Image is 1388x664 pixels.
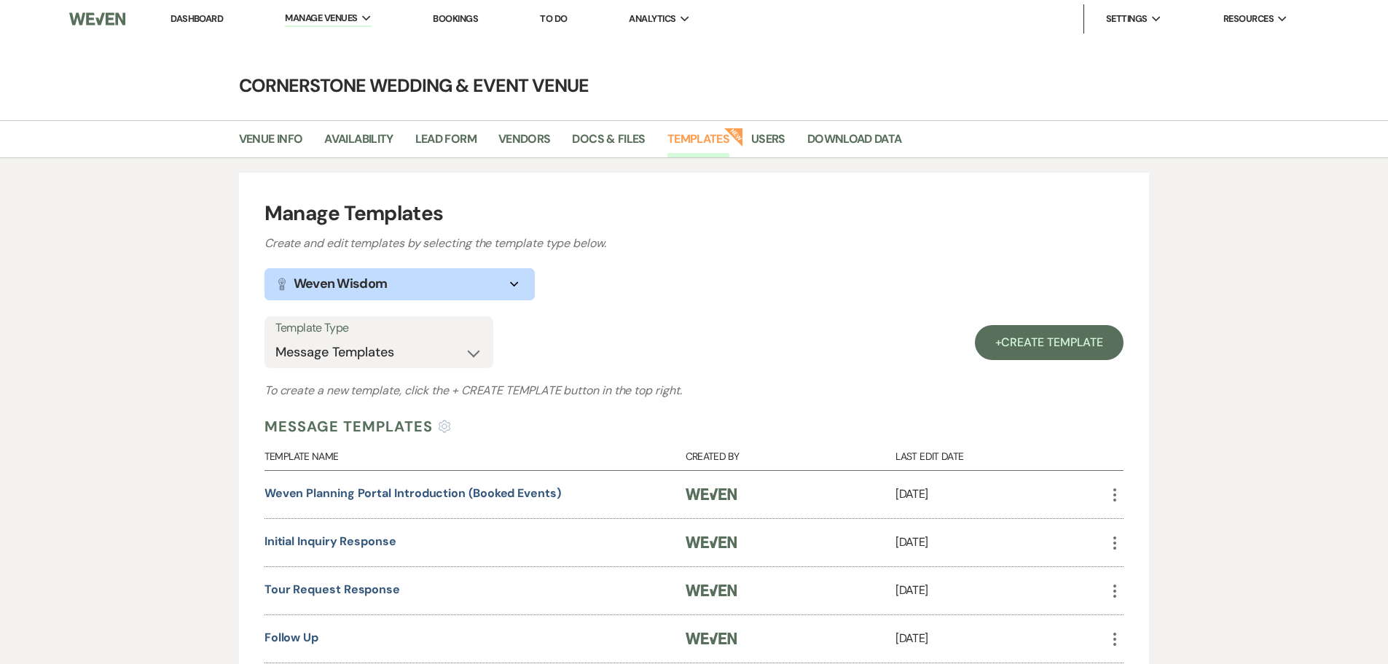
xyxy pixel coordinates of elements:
[686,585,737,596] img: Weven Logo
[264,268,535,300] button: Weven Wisdom
[264,485,561,501] a: Weven Planning Portal Introduction (Booked Events)
[264,198,1124,229] h1: Manage Templates
[629,12,675,26] span: Analytics
[170,12,223,25] a: Dashboard
[807,130,902,157] a: Download Data
[264,437,686,470] div: Template Name
[264,235,1124,252] h3: Create and edit templates by selecting the template type below.
[264,630,318,645] a: Follow Up
[69,4,125,34] img: Weven Logo
[433,12,478,25] a: Bookings
[452,383,561,398] span: + Create Template
[724,126,744,147] strong: New
[294,274,387,294] h1: Weven Wisdom
[667,130,729,157] a: Templates
[686,437,896,470] div: Created By
[572,130,645,157] a: Docs & Files
[170,73,1219,98] h4: Cornerstone Wedding & Event Venue
[264,382,1124,399] h3: To create a new template, click the button in the top right.
[498,130,551,157] a: Vendors
[285,11,357,26] span: Manage Venues
[275,318,482,339] label: Template Type
[264,534,396,549] a: Initial Inquiry Response
[686,633,737,644] img: Weven Logo
[686,536,737,548] img: Weven Logo
[1001,335,1103,350] span: Create Template
[1106,12,1148,26] span: Settings
[264,415,433,437] h4: Message Templates
[686,488,737,500] img: Weven Logo
[264,582,400,597] a: Tour Request Response
[540,12,567,25] a: To Do
[895,485,1106,504] p: [DATE]
[895,581,1106,600] p: [DATE]
[324,130,393,157] a: Availability
[751,130,785,157] a: Users
[1223,12,1274,26] span: Resources
[415,130,477,157] a: Lead Form
[239,130,303,157] a: Venue Info
[975,325,1124,360] a: +Create Template
[895,533,1106,552] p: [DATE]
[895,437,1106,470] div: Last Edit Date
[895,629,1106,648] p: [DATE]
